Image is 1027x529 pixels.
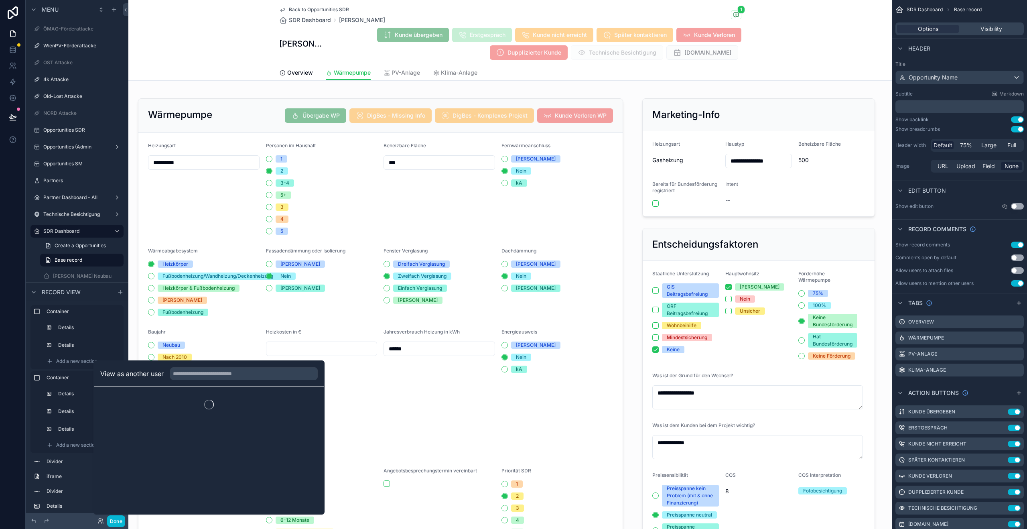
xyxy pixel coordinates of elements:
[30,107,124,120] a: NORD Attacke
[43,161,122,167] label: Opportunities SM
[384,65,420,81] a: PV-Anlage
[895,254,956,261] div: Comments open by default
[1007,141,1016,149] span: Full
[43,127,122,133] label: Opportunities SDR
[30,22,124,35] a: ÖMAG-Förderattacke
[934,141,952,149] span: Default
[339,16,385,24] span: [PERSON_NAME]
[107,515,125,527] button: Done
[908,367,946,373] label: Klima-Anlage
[279,6,349,13] a: Back to Opportunities SDR
[30,174,124,187] a: Partners
[56,442,97,448] span: Add a new section
[30,124,124,136] a: Opportunities SDR
[908,187,946,195] span: Edit button
[938,162,948,170] span: URL
[43,59,122,66] label: OST Attacke
[42,288,81,296] span: Record view
[43,110,122,116] label: NORD Attacke
[895,71,1024,84] button: Opportunity Name
[908,473,952,479] label: Kunde Verloren
[908,299,923,307] span: Tabs
[42,6,59,14] span: Menu
[895,267,953,274] div: Allow users to attach files
[43,228,108,234] label: SDR Dashboard
[907,6,943,13] span: SDR Dashboard
[287,69,313,77] span: Overview
[908,505,977,511] label: Technische Besichtigung
[30,191,124,204] a: Partner Dashboard - All
[980,25,1002,33] span: Visibility
[279,65,313,81] a: Overview
[981,141,997,149] span: Large
[908,351,937,357] label: PV-Anlage
[47,374,120,381] label: Container
[40,239,124,252] a: Create a Opportunities
[908,409,955,415] label: Kunde übergeben
[43,93,122,100] label: Old-Lost Attacke
[43,144,111,150] label: Opportunities (Admin
[55,257,82,263] span: Base record
[737,6,745,14] span: 1
[58,324,119,331] label: Details
[30,56,124,69] a: OST Attacke
[433,65,477,81] a: Klima-Anlage
[43,194,111,201] label: Partner Dashboard - All
[43,26,122,32] label: ÖMAG-Förderattacke
[1005,162,1019,170] span: None
[279,38,323,49] h1: [PERSON_NAME]
[30,73,124,86] a: 4k Attacke
[895,126,940,132] div: Show breadcrumbs
[895,100,1024,113] div: scrollable content
[326,65,371,81] a: Wärmepumpe
[731,10,741,20] button: 1
[895,203,934,210] label: Show edit button
[55,242,106,249] span: Create a Opportunities
[58,408,119,415] label: Details
[895,116,929,123] div: Show backlink
[908,489,964,495] label: Dupplizierter Kunde
[918,25,938,33] span: Options
[908,45,930,53] span: Header
[908,441,966,447] label: Kunde nicht erreicht
[30,90,124,103] a: Old-Lost Attacke
[43,76,122,83] label: 4k Attacke
[895,242,950,248] div: Show record comments
[991,91,1024,97] a: Markdown
[47,488,120,494] label: Divider
[908,457,965,463] label: Später kontaktieren
[30,225,124,238] a: SDR Dashboard
[43,43,122,49] label: WienPV-Förderattacke
[895,142,928,149] label: Header width
[908,319,934,325] label: Overview
[895,163,928,169] label: Image
[47,308,120,315] label: Container
[279,16,331,24] a: SDR Dashboard
[895,61,1024,67] label: Title
[909,73,958,81] span: Opportunity Name
[908,335,944,341] label: Wärmepumpe
[441,69,477,77] span: Klima-Anlage
[58,342,119,348] label: Details
[289,6,349,13] span: Back to Opportunities SDR
[30,157,124,170] a: Opportunities SM
[908,225,966,233] span: Record comments
[40,254,124,267] a: Base record
[53,273,122,279] label: [PERSON_NAME] Neubau
[58,391,119,397] label: Details
[954,6,982,13] span: Base record
[895,280,974,287] div: Allow users to mention other users
[56,358,97,364] span: Add a new section
[30,140,124,153] a: Opportunities (Admin
[392,69,420,77] span: PV-Anlage
[100,369,164,378] h2: View as another user
[47,458,120,465] label: Divider
[47,503,120,509] label: Details
[43,177,122,184] label: Partners
[999,91,1024,97] span: Markdown
[908,389,959,397] span: Action buttons
[58,426,119,432] label: Details
[908,425,948,431] label: Erstgespräch
[982,162,995,170] span: Field
[960,141,972,149] span: 75%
